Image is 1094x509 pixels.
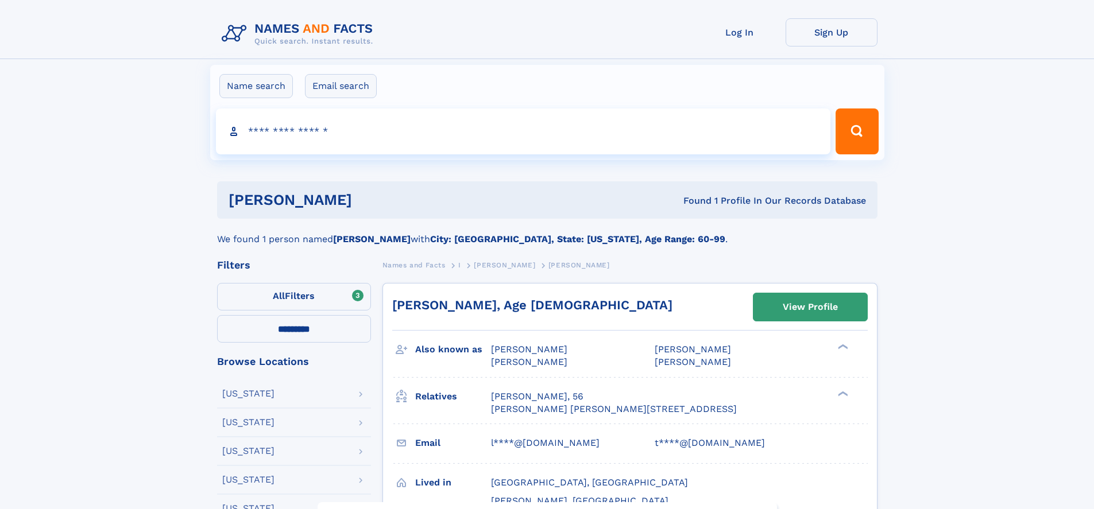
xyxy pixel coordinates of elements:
[753,293,867,321] a: View Profile
[783,294,838,320] div: View Profile
[222,418,275,427] div: [US_STATE]
[219,74,293,98] label: Name search
[415,473,491,492] h3: Lived in
[835,390,849,397] div: ❯
[458,261,461,269] span: I
[273,290,285,301] span: All
[491,344,567,355] span: [PERSON_NAME]
[222,475,275,484] div: [US_STATE]
[392,298,672,312] a: [PERSON_NAME], Age [DEMOGRAPHIC_DATA]
[305,74,377,98] label: Email search
[222,446,275,456] div: [US_STATE]
[216,108,831,154] input: search input
[786,18,877,46] a: Sign Up
[491,477,688,488] span: [GEOGRAPHIC_DATA], [GEOGRAPHIC_DATA]
[491,403,737,415] a: [PERSON_NAME] [PERSON_NAME][STREET_ADDRESS]
[430,234,725,244] b: City: [GEOGRAPHIC_DATA], State: [US_STATE], Age Range: 60-99
[474,261,535,269] span: [PERSON_NAME]
[217,219,877,246] div: We found 1 person named with .
[217,18,382,49] img: Logo Names and Facts
[217,283,371,310] label: Filters
[229,193,518,207] h1: [PERSON_NAME]
[655,344,731,355] span: [PERSON_NAME]
[474,258,535,272] a: [PERSON_NAME]
[517,195,866,207] div: Found 1 Profile In Our Records Database
[217,356,371,367] div: Browse Locations
[694,18,786,46] a: Log In
[491,390,583,403] a: [PERSON_NAME], 56
[836,108,878,154] button: Search Button
[415,387,491,406] h3: Relatives
[491,495,668,506] span: [PERSON_NAME], [GEOGRAPHIC_DATA]
[548,261,610,269] span: [PERSON_NAME]
[333,234,411,244] b: [PERSON_NAME]
[217,260,371,270] div: Filters
[222,389,275,398] div: [US_STATE]
[655,356,731,367] span: [PERSON_NAME]
[415,433,491,453] h3: Email
[491,356,567,367] span: [PERSON_NAME]
[835,343,849,351] div: ❯
[415,340,491,359] h3: Also known as
[458,258,461,272] a: I
[382,258,446,272] a: Names and Facts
